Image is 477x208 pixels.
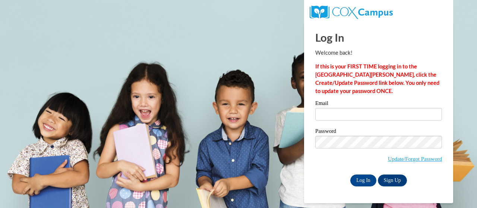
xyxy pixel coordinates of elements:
[388,156,442,162] a: Update/Forgot Password
[315,30,442,45] h1: Log In
[315,100,442,108] label: Email
[315,49,442,57] p: Welcome back!
[310,6,393,19] img: COX Campus
[310,9,393,15] a: COX Campus
[315,128,442,136] label: Password
[378,175,407,186] a: Sign Up
[315,63,439,94] strong: If this is your FIRST TIME logging in to the [GEOGRAPHIC_DATA][PERSON_NAME], click the Create/Upd...
[350,175,376,186] input: Log In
